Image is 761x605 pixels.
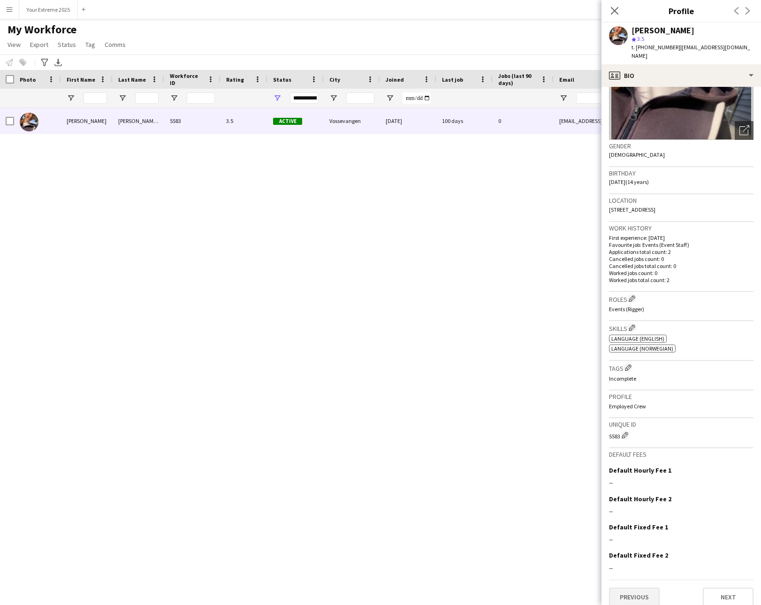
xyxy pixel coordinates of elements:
span: Photo [20,76,36,83]
span: First Name [67,76,95,83]
p: Incomplete [609,375,753,382]
span: Rating [226,76,244,83]
div: -- [609,478,753,487]
input: Workforce ID Filter Input [187,92,215,104]
h3: Tags [609,363,753,373]
h3: Profile [601,5,761,17]
span: 3.5 [637,35,644,42]
span: Status [58,40,76,49]
p: Favourite job: Events (Event Staff) [609,241,753,248]
input: Email Filter Input [576,92,736,104]
span: Workforce ID [170,72,204,86]
p: Cancelled jobs total count: 0 [609,262,753,269]
h3: Default Fixed Fee 2 [609,551,668,559]
span: Comms [105,40,126,49]
div: 3.5 [221,108,267,134]
h3: Skills [609,323,753,333]
span: Jobs (last 90 days) [498,72,537,86]
div: Vossevangen [324,108,380,134]
h3: Work history [609,224,753,232]
p: Worked jobs count: 0 [609,269,753,276]
button: Open Filter Menu [118,94,127,102]
span: Active [273,118,302,125]
span: Email [559,76,574,83]
span: [DEMOGRAPHIC_DATA] [609,151,665,158]
p: Cancelled jobs count: 0 [609,255,753,262]
div: 100 days [436,108,493,134]
div: 0 [493,108,554,134]
button: Open Filter Menu [329,94,338,102]
span: t. [PHONE_NUMBER] [632,44,680,51]
button: Open Filter Menu [67,94,75,102]
h3: Default Fixed Fee 1 [609,523,668,531]
span: | [EMAIL_ADDRESS][DOMAIN_NAME] [632,44,750,59]
h3: Location [609,196,753,205]
div: 5583 [609,430,753,440]
h3: Default fees [609,450,753,459]
div: [PERSON_NAME] [632,26,694,35]
h3: Roles [609,294,753,304]
p: Applications total count: 2 [609,248,753,255]
span: View [8,40,21,49]
span: Last Name [118,76,146,83]
input: City Filter Input [346,92,374,104]
div: [PERSON_NAME] [61,108,113,134]
div: Open photos pop-in [735,121,753,140]
app-action-btn: Advanced filters [39,57,50,68]
a: Status [54,38,80,51]
span: Language (English) [611,335,664,342]
button: Open Filter Menu [170,94,178,102]
span: Joined [386,76,404,83]
app-action-btn: Export XLSX [53,57,64,68]
a: Export [26,38,52,51]
span: Tag [85,40,95,49]
span: Status [273,76,291,83]
span: My Workforce [8,23,76,37]
span: Export [30,40,48,49]
div: -- [609,535,753,544]
h3: Birthday [609,169,753,177]
p: Worked jobs total count: 2 [609,276,753,283]
button: Open Filter Menu [386,94,394,102]
h3: Default Hourly Fee 2 [609,495,671,503]
a: View [4,38,24,51]
input: Last Name Filter Input [135,92,159,104]
div: -- [609,564,753,572]
h3: Gender [609,142,753,150]
input: First Name Filter Input [84,92,107,104]
span: City [329,76,340,83]
span: Language (Norwegian) [611,345,673,352]
div: Bio [601,64,761,87]
a: Comms [101,38,129,51]
div: [DATE] [380,108,436,134]
span: Last job [442,76,463,83]
h3: Profile [609,392,753,401]
div: [PERSON_NAME] [PERSON_NAME] [113,108,164,134]
a: Tag [82,38,99,51]
input: Joined Filter Input [403,92,431,104]
p: Employed Crew [609,403,753,410]
span: [STREET_ADDRESS] [609,206,655,213]
button: Open Filter Menu [559,94,568,102]
p: First experience: [DATE] [609,234,753,241]
div: -- [609,507,753,515]
span: [DATE] (14 years) [609,178,649,185]
h3: Default Hourly Fee 1 [609,466,671,475]
h3: Unique ID [609,420,753,429]
div: [EMAIL_ADDRESS][DOMAIN_NAME] [554,108,741,134]
button: Open Filter Menu [273,94,282,102]
span: Events (Rigger) [609,306,644,313]
img: Sigrid Haugse Nesheim [20,113,38,131]
button: Your Extreme 2025 [19,0,78,19]
div: 5583 [164,108,221,134]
